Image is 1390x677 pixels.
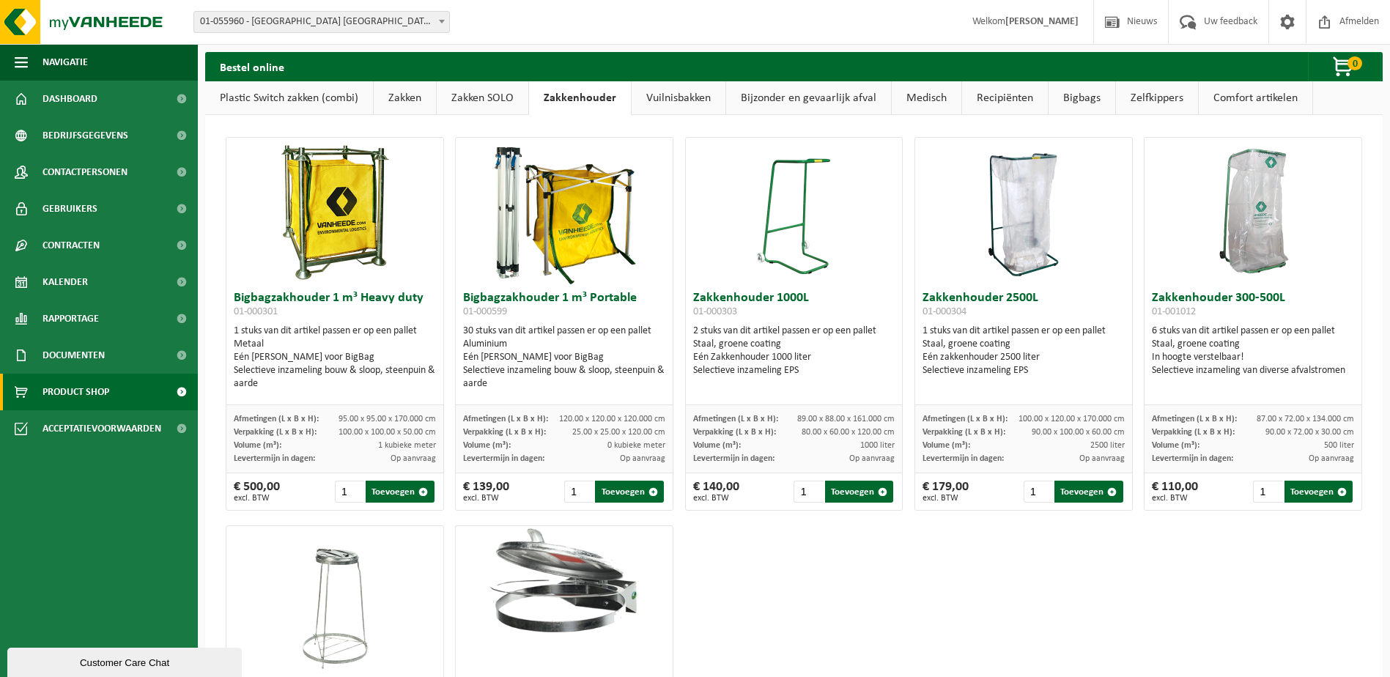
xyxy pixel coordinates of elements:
span: 1000 liter [860,441,895,450]
span: Navigatie [42,44,88,81]
span: Volume (m³): [234,441,281,450]
button: 0 [1308,52,1381,81]
span: 01-055960 - ROCKWOOL BELGIUM NV - WIJNEGEM [194,12,449,32]
span: Op aanvraag [620,454,665,463]
a: Vuilnisbakken [632,81,725,115]
span: Dashboard [42,81,97,117]
span: 100.00 x 100.00 x 50.00 cm [339,428,436,437]
div: € 110,00 [1152,481,1198,503]
span: Levertermijn in dagen: [463,454,544,463]
div: € 500,00 [234,481,280,503]
h3: Zakkenhouder 300-500L [1152,292,1354,321]
h3: Bigbagzakhouder 1 m³ Portable [463,292,665,321]
span: Verpakking (L x B x H): [923,428,1005,437]
div: Eén [PERSON_NAME] voor BigBag [463,351,665,364]
div: Eén [PERSON_NAME] voor BigBag [234,351,436,364]
span: excl. BTW [463,494,509,503]
span: 01-000304 [923,306,966,317]
span: Levertermijn in dagen: [923,454,1004,463]
button: Toevoegen [1054,481,1123,503]
img: 01-000306 [298,526,371,673]
strong: [PERSON_NAME] [1005,16,1079,27]
span: Product Shop [42,374,109,410]
img: 01-000303 [757,138,830,284]
span: 500 liter [1324,441,1354,450]
a: Zakken [374,81,436,115]
button: Toevoegen [825,481,893,503]
span: Afmetingen (L x B x H): [693,415,778,423]
span: 87.00 x 72.00 x 134.000 cm [1257,415,1354,423]
a: Recipiënten [962,81,1048,115]
span: 0 kubieke meter [607,441,665,450]
span: 01-000599 [463,306,507,317]
span: Gebruikers [42,190,97,227]
span: Levertermijn in dagen: [693,454,775,463]
span: 01-000303 [693,306,737,317]
span: Acceptatievoorwaarden [42,410,161,447]
input: 1 [794,481,823,503]
img: 01-000599 [491,138,637,284]
span: Verpakking (L x B x H): [1152,428,1235,437]
span: 100.00 x 120.00 x 170.000 cm [1019,415,1125,423]
span: 90.00 x 100.00 x 60.00 cm [1032,428,1125,437]
div: Eén zakkenhouder 2500 liter [923,351,1125,364]
span: Volume (m³): [463,441,511,450]
a: Medisch [892,81,961,115]
button: Toevoegen [1284,481,1353,503]
span: 80.00 x 60.00 x 120.00 cm [802,428,895,437]
input: 1 [1253,481,1282,503]
input: 1 [564,481,594,503]
h3: Bigbagzakhouder 1 m³ Heavy duty [234,292,436,321]
span: 95.00 x 95.00 x 170.000 cm [339,415,436,423]
span: excl. BTW [923,494,969,503]
span: excl. BTW [234,494,280,503]
a: Comfort artikelen [1199,81,1312,115]
img: 01-001012 [1180,138,1326,284]
span: Verpakking (L x B x H): [463,428,546,437]
div: Eén Zakkenhouder 1000 liter [693,351,895,364]
span: Op aanvraag [849,454,895,463]
span: Op aanvraag [1079,454,1125,463]
span: Bedrijfsgegevens [42,117,128,154]
div: 2 stuks van dit artikel passen er op een pallet [693,325,895,377]
span: Rapportage [42,300,99,337]
div: 6 stuks van dit artikel passen er op een pallet [1152,325,1354,377]
div: Selectieve inzameling van diverse afvalstromen [1152,364,1354,377]
h3: Zakkenhouder 1000L [693,292,895,321]
span: Op aanvraag [1309,454,1354,463]
a: Zelfkippers [1116,81,1198,115]
div: 1 stuks van dit artikel passen er op een pallet [234,325,436,391]
div: In hoogte verstelbaar! [1152,351,1354,364]
div: € 179,00 [923,481,969,503]
a: Zakkenhouder [529,81,631,115]
div: Staal, groene coating [923,338,1125,351]
span: 120.00 x 120.00 x 120.000 cm [559,415,665,423]
span: 01-001012 [1152,306,1196,317]
span: Op aanvraag [391,454,436,463]
span: 2500 liter [1090,441,1125,450]
span: 90.00 x 72.00 x 30.00 cm [1265,428,1354,437]
input: 1 [335,481,364,503]
div: Selectieve inzameling bouw & sloop, steenpuin & aarde [234,364,436,391]
span: Afmetingen (L x B x H): [463,415,548,423]
div: Metaal [234,338,436,351]
div: 1 stuks van dit artikel passen er op een pallet [923,325,1125,377]
span: 01-000301 [234,306,278,317]
div: Staal, groene coating [693,338,895,351]
button: Toevoegen [595,481,663,503]
span: Volume (m³): [923,441,970,450]
span: Levertermijn in dagen: [234,454,315,463]
div: Selectieve inzameling EPS [693,364,895,377]
span: 0 [1348,56,1362,70]
a: Zakken SOLO [437,81,528,115]
span: 89.00 x 88.00 x 161.000 cm [797,415,895,423]
span: Volume (m³): [1152,441,1199,450]
span: Afmetingen (L x B x H): [1152,415,1237,423]
span: Documenten [42,337,105,374]
img: 01-000307 [456,526,673,635]
h3: Zakkenhouder 2500L [923,292,1125,321]
div: Staal, groene coating [1152,338,1354,351]
a: Plastic Switch zakken (combi) [205,81,373,115]
span: 1 kubieke meter [378,441,436,450]
span: Kalender [42,264,88,300]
